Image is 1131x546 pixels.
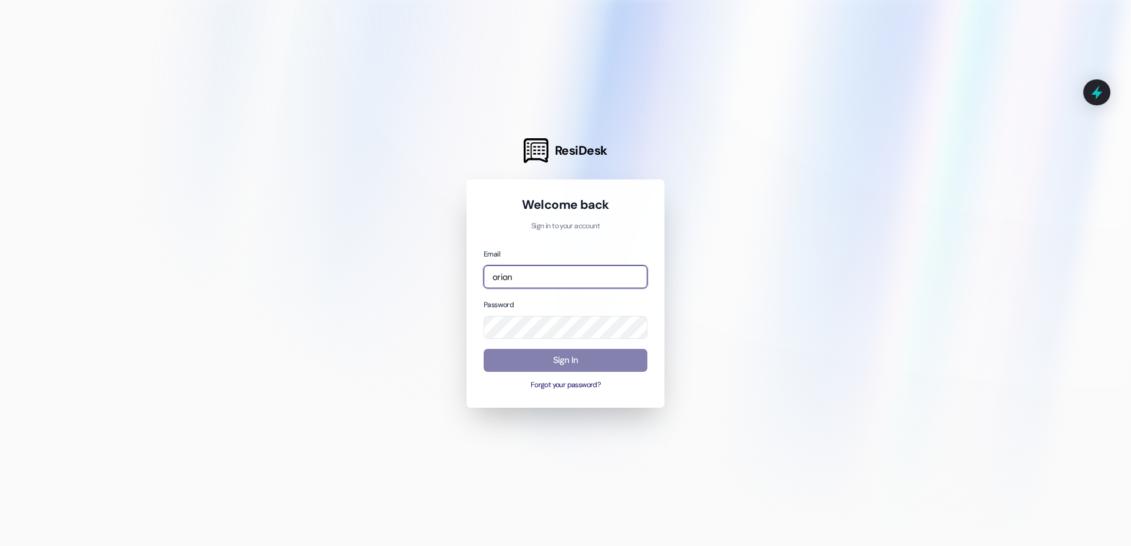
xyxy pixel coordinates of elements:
[524,138,548,163] img: ResiDesk Logo
[555,142,607,159] span: ResiDesk
[484,349,647,372] button: Sign In
[484,300,514,309] label: Password
[484,380,647,391] button: Forgot your password?
[484,249,500,259] label: Email
[484,221,647,232] p: Sign in to your account
[484,265,647,288] input: name@example.com
[484,197,647,213] h1: Welcome back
